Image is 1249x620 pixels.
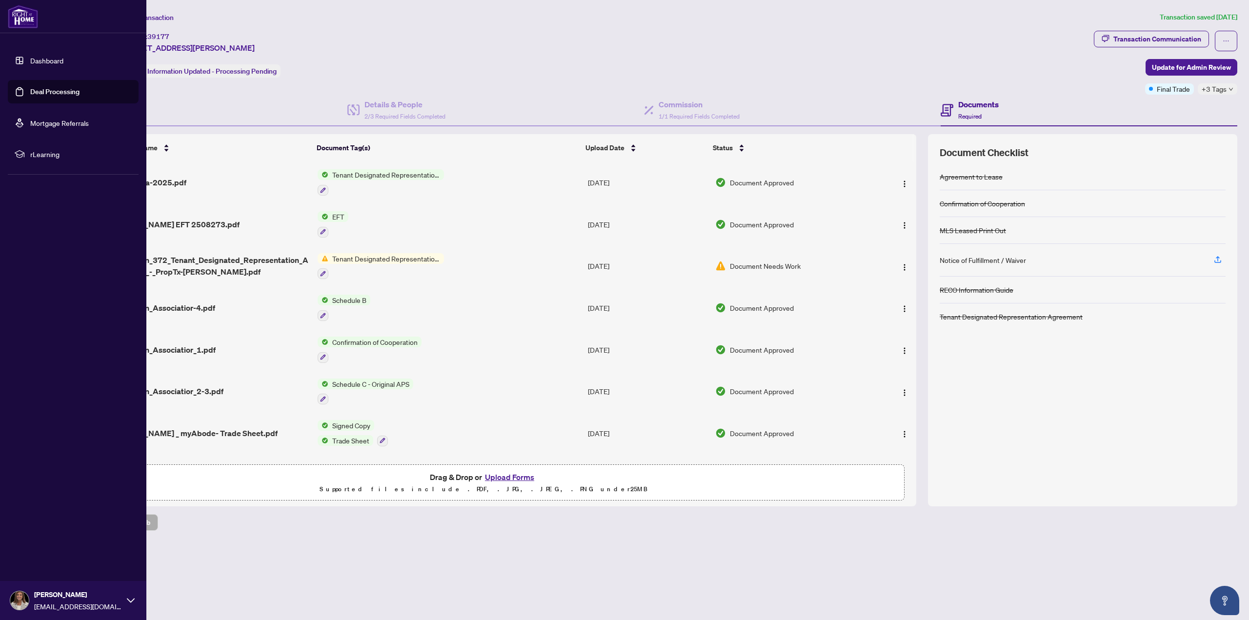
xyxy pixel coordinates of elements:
span: rLearning [30,149,132,160]
button: Logo [897,300,912,316]
button: Open asap [1210,586,1239,615]
img: Status Icon [318,253,328,264]
span: [PERSON_NAME] [34,589,122,600]
th: Status [709,134,868,161]
img: Document Status [715,260,726,271]
img: Status Icon [318,420,328,431]
a: Mortgage Referrals [30,119,89,127]
span: Document Approved [730,177,794,188]
span: [PERSON_NAME] _ myAbode- Trade Sheet.pdf [111,427,278,439]
div: MLS Leased Print Out [940,225,1006,236]
h4: Documents [958,99,999,110]
div: RECO Information Guide [940,284,1013,295]
img: Logo [901,305,908,313]
button: Logo [897,383,912,399]
span: Tenant Designated Representation Agreement [328,169,444,180]
span: Update for Admin Review [1152,60,1231,75]
img: Document Status [715,386,726,397]
img: Profile Icon [10,591,29,610]
span: Tenant Designated Representation Agreement [328,253,444,264]
span: 1/1 Required Fields Completed [659,113,740,120]
img: Status Icon [318,379,328,389]
span: Document Approved [730,428,794,439]
h4: Commission [659,99,740,110]
span: 2_DigiSign_Associatior_1.pdf [111,344,216,356]
span: 1_DigiSign_372_Tenant_Designated_Representation_Agreement_-_PropTx-[PERSON_NAME].pdf [111,254,309,278]
button: Logo [897,175,912,190]
img: Document Status [715,428,726,439]
button: Status IconConfirmation of Cooperation [318,337,422,363]
span: Drag & Drop orUpload FormsSupported files include .PDF, .JPG, .JPEG, .PNG under25MB [63,465,904,501]
div: Agreement to Lease [940,171,1003,182]
th: Document Tag(s) [313,134,582,161]
article: Transaction saved [DATE] [1160,12,1237,23]
img: Status Icon [318,435,328,446]
h4: Details & People [364,99,445,110]
img: Document Status [715,177,726,188]
span: Drag & Drop or [430,471,537,483]
button: Logo [897,425,912,441]
div: Status: [121,64,281,78]
button: Logo [897,258,912,274]
span: Document Approved [730,302,794,313]
div: Transaction Communication [1113,31,1201,47]
button: Status IconSchedule C - Original APS [318,379,413,405]
span: Status [713,142,733,153]
img: Logo [901,347,908,355]
img: Logo [901,180,908,188]
p: Supported files include .PDF, .JPG, .JPEG, .PNG under 25 MB [69,483,898,495]
div: Tenant Designated Representation Agreement [940,311,1083,322]
img: Logo [901,263,908,271]
button: Status IconTenant Designated Representation Agreement [318,169,444,196]
img: Logo [901,221,908,229]
span: Document Approved [730,386,794,397]
img: Document Status [715,302,726,313]
button: Status IconSigned CopyStatus IconTrade Sheet [318,420,388,446]
span: Trade Sheet [328,435,373,446]
img: Status Icon [318,337,328,347]
span: 39177 [147,32,169,41]
span: 4_DigiSign_Associatior-4.pdf [111,302,215,314]
span: View Transaction [121,13,174,22]
button: Status IconEFT [318,211,348,238]
button: Upload Forms [482,471,537,483]
span: Document Needs Work [730,260,801,271]
td: [DATE] [584,287,712,329]
div: Confirmation of Cooperation [940,198,1025,209]
td: [DATE] [584,412,712,454]
td: [DATE] [584,161,712,203]
button: Logo [897,217,912,232]
button: Transaction Communication [1094,31,1209,47]
td: [DATE] [584,371,712,413]
td: [DATE] [584,245,712,287]
span: down [1229,87,1233,92]
button: Status IconTenant Designated Representation Agreement [318,253,444,280]
span: 3_DigiSign_Associatior_2-3.pdf [111,385,223,397]
td: [DATE] [584,454,712,496]
span: Document Checklist [940,146,1028,160]
span: 2/3 Required Fields Completed [364,113,445,120]
span: Document Approved [730,219,794,230]
button: Update for Admin Review [1146,59,1237,76]
img: Logo [901,389,908,397]
a: Deal Processing [30,87,80,96]
th: Upload Date [582,134,709,161]
span: Final Trade [1157,83,1190,94]
img: Status Icon [318,211,328,222]
button: Logo [897,342,912,358]
span: [PERSON_NAME] EFT 2508273.pdf [111,219,240,230]
span: EFT [328,211,348,222]
img: Status Icon [318,295,328,305]
a: Dashboard [30,56,63,65]
div: Notice of Fulfillment / Waiver [940,255,1026,265]
span: Information Updated - Processing Pending [147,67,277,76]
img: Document Status [715,219,726,230]
span: Schedule C - Original APS [328,379,413,389]
img: logo [8,5,38,28]
th: (18) File Name [107,134,313,161]
button: Status IconSchedule B [318,295,370,321]
span: ellipsis [1223,38,1229,44]
img: Status Icon [318,169,328,180]
img: Document Status [715,344,726,355]
span: Signed Copy [328,420,374,431]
